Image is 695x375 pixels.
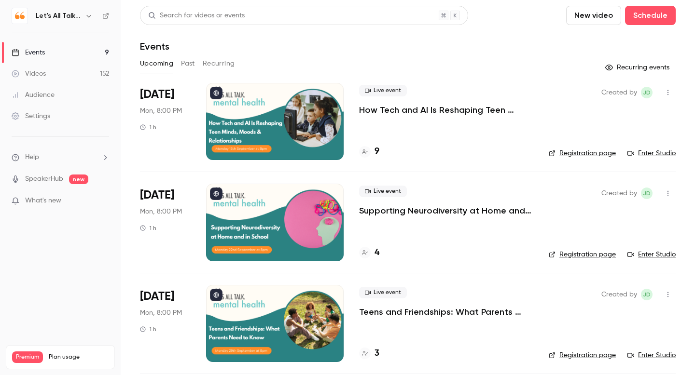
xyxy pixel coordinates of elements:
[549,350,616,360] a: Registration page
[359,306,533,318] a: Teens and Friendships: What Parents Need to Know
[627,350,676,360] a: Enter Studio
[359,205,533,216] a: Supporting Neurodiversity at Home and in School
[359,186,407,197] span: Live event
[140,123,156,131] div: 1 h
[643,87,651,98] span: JD
[140,285,191,362] div: Sep 29 Mon, 8:00 PM (Europe/London)
[549,250,616,259] a: Registration page
[359,347,379,360] a: 3
[601,87,637,98] span: Created by
[69,174,88,184] span: new
[601,60,676,75] button: Recurring events
[140,187,174,203] span: [DATE]
[25,152,39,162] span: Help
[549,148,616,158] a: Registration page
[643,289,651,300] span: JD
[12,8,28,24] img: Let's All Talk Mental Health
[625,6,676,25] button: Schedule
[375,347,379,360] h4: 3
[140,308,182,318] span: Mon, 8:00 PM
[140,325,156,333] div: 1 h
[140,40,169,52] h1: Events
[140,106,182,116] span: Mon, 8:00 PM
[12,111,50,121] div: Settings
[12,69,46,79] div: Videos
[641,187,653,199] span: Jenni Dunn
[641,87,653,98] span: Jenni Dunn
[359,246,379,259] a: 4
[359,104,533,116] a: How Tech and AI Is Reshaping Teen Minds, Moods & Relationships
[12,48,45,57] div: Events
[12,351,43,363] span: Premium
[359,85,407,96] span: Live event
[643,187,651,199] span: JD
[359,287,407,298] span: Live event
[140,83,191,160] div: Sep 15 Mon, 8:00 PM (Europe/London)
[148,11,245,21] div: Search for videos or events
[375,246,379,259] h4: 4
[36,11,81,21] h6: Let's All Talk Mental Health
[140,56,173,71] button: Upcoming
[601,187,637,199] span: Created by
[375,145,379,158] h4: 9
[203,56,235,71] button: Recurring
[359,145,379,158] a: 9
[49,353,109,361] span: Plan usage
[627,250,676,259] a: Enter Studio
[25,174,63,184] a: SpeakerHub
[97,197,109,205] iframe: Noticeable Trigger
[140,184,191,261] div: Sep 22 Mon, 8:00 PM (Europe/London)
[140,87,174,102] span: [DATE]
[140,207,182,216] span: Mon, 8:00 PM
[25,196,61,206] span: What's new
[12,152,109,162] li: help-dropdown-opener
[641,289,653,300] span: Jenni Dunn
[566,6,621,25] button: New video
[627,148,676,158] a: Enter Studio
[140,289,174,304] span: [DATE]
[12,90,55,100] div: Audience
[601,289,637,300] span: Created by
[140,224,156,232] div: 1 h
[181,56,195,71] button: Past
